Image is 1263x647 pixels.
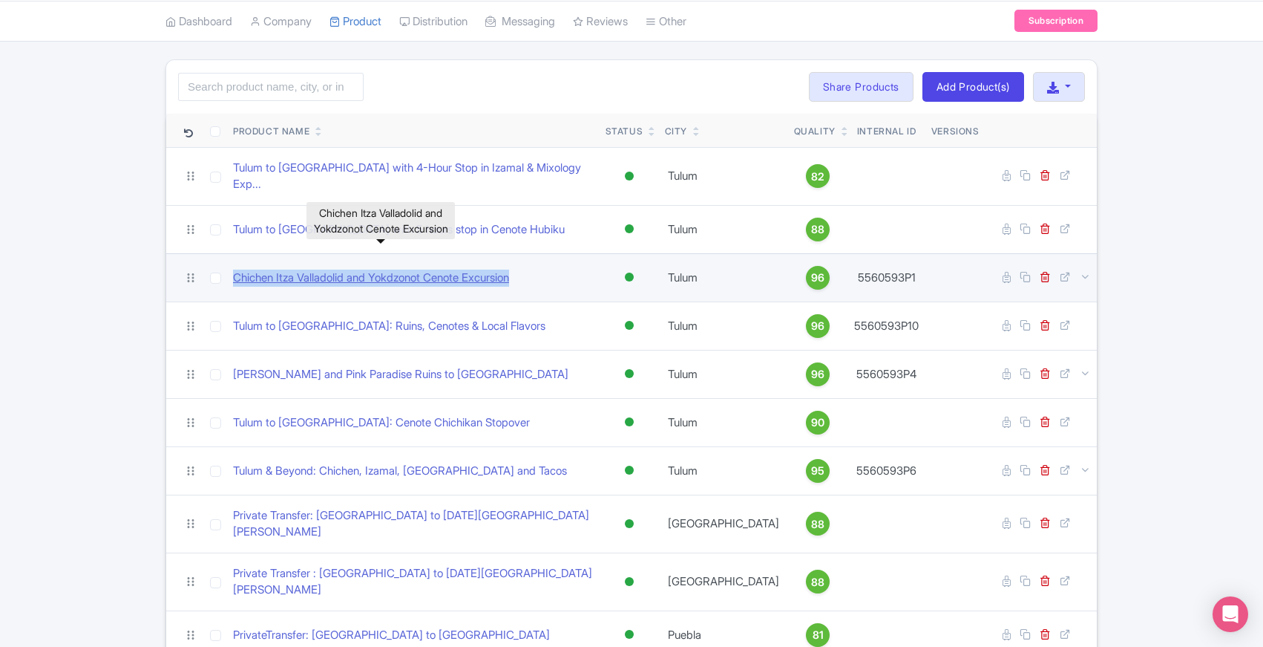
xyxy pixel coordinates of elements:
[848,350,925,398] td: 5560593P4
[233,463,567,480] a: Tulum & Beyond: Chichen, Izamal, [GEOGRAPHIC_DATA] and Tacos
[250,1,312,42] a: Company
[233,221,565,238] a: Tulum to [GEOGRAPHIC_DATA] with 5 hours stop in Cenote Hubiku
[659,302,788,350] td: Tulum
[659,446,788,495] td: Tulum
[233,160,594,193] a: Tulum to [GEOGRAPHIC_DATA] with 4-Hour Stop in Izamal & Mixology Exp...
[665,125,687,138] div: City
[811,366,824,383] span: 96
[848,446,925,495] td: 5560593P6
[485,1,555,42] a: Messaging
[659,398,788,446] td: Tulum
[329,1,381,42] a: Product
[848,302,925,350] td: 5560593P10
[622,513,637,535] div: Active
[659,350,788,398] td: Tulum
[794,623,842,647] a: 81
[794,164,842,188] a: 82
[659,553,788,611] td: [GEOGRAPHIC_DATA]
[659,253,788,302] td: Tulum
[809,72,913,102] a: Share Products
[573,1,628,42] a: Reviews
[811,414,824,431] span: 90
[622,460,637,481] div: Active
[622,412,637,433] div: Active
[233,414,530,432] a: Tulum to [GEOGRAPHIC_DATA]: Cenote Chichikan Stopover
[794,266,842,290] a: 96
[1213,596,1248,632] div: Open Intercom Messenger
[811,318,824,334] span: 96
[233,125,309,138] div: Product Name
[622,363,637,385] div: Active
[922,72,1024,102] a: Add Product(s)
[233,366,568,383] a: [PERSON_NAME] and Pink Paradise Ruins to [GEOGRAPHIC_DATA]
[794,362,842,386] a: 96
[646,1,686,42] a: Other
[794,314,842,338] a: 96
[925,114,985,148] th: Versions
[233,627,550,644] a: PrivateTransfer: [GEOGRAPHIC_DATA] to [GEOGRAPHIC_DATA]
[233,507,594,541] a: Private Transfer: [GEOGRAPHIC_DATA] to [DATE][GEOGRAPHIC_DATA][PERSON_NAME]
[606,125,643,138] div: Status
[811,574,824,591] span: 88
[811,463,824,479] span: 95
[794,459,842,483] a: 95
[165,1,232,42] a: Dashboard
[622,624,637,646] div: Active
[622,571,637,593] div: Active
[813,627,824,643] span: 81
[811,221,824,238] span: 88
[659,495,788,553] td: [GEOGRAPHIC_DATA]
[233,565,594,599] a: Private Transfer : [GEOGRAPHIC_DATA] to [DATE][GEOGRAPHIC_DATA][PERSON_NAME]
[622,218,637,240] div: Active
[659,147,788,205] td: Tulum
[811,516,824,533] span: 88
[794,570,842,594] a: 88
[794,512,842,536] a: 88
[1014,10,1098,32] a: Subscription
[622,267,637,288] div: Active
[306,202,455,239] div: Chichen Itza Valladolid and Yokdzonot Cenote Excursion
[794,125,836,138] div: Quality
[659,205,788,253] td: Tulum
[622,315,637,336] div: Active
[848,253,925,302] td: 5560593P1
[233,318,545,335] a: Tulum to [GEOGRAPHIC_DATA]: Ruins, Cenotes & Local Flavors
[794,411,842,435] a: 90
[811,169,824,185] span: 82
[178,73,364,101] input: Search product name, city, or interal id
[622,166,637,187] div: Active
[811,270,824,286] span: 96
[399,1,468,42] a: Distribution
[794,218,842,241] a: 88
[848,114,925,148] th: Internal ID
[233,270,509,287] a: Chichen Itza Valladolid and Yokdzonot Cenote Excursion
